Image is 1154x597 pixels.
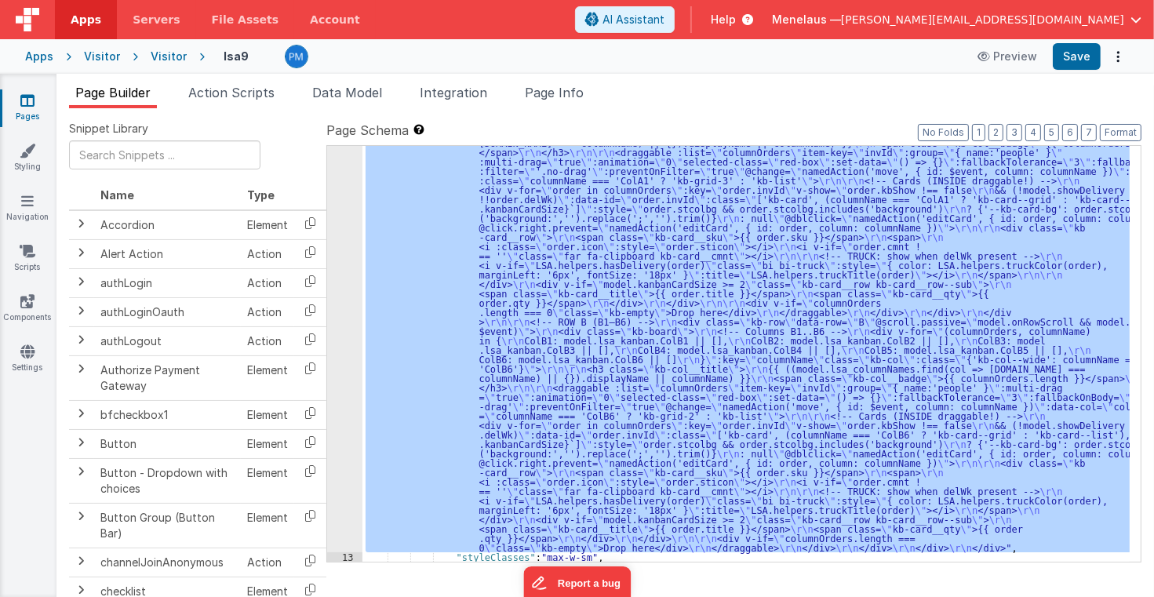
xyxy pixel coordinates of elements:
span: Page Info [525,85,584,100]
td: Element [241,355,294,400]
td: authLoginOauth [94,297,241,326]
button: Save [1053,43,1101,70]
button: 1 [972,124,985,141]
button: Preview [968,44,1047,69]
span: Snippet Library [69,121,148,137]
td: bfcheckbox1 [94,400,241,429]
div: Apps [25,49,53,64]
span: Name [100,188,134,202]
span: Menelaus — [772,12,841,27]
input: Search Snippets ... [69,140,260,169]
span: [PERSON_NAME][EMAIL_ADDRESS][DOMAIN_NAME] [841,12,1124,27]
td: Element [241,458,294,503]
div: Visitor [84,49,120,64]
span: Servers [133,12,180,27]
button: Format [1100,124,1141,141]
button: 2 [988,124,1003,141]
button: Menelaus — [PERSON_NAME][EMAIL_ADDRESS][DOMAIN_NAME] [772,12,1141,27]
td: Element [241,429,294,458]
td: Element [241,210,294,240]
button: Options [1107,46,1129,67]
button: 3 [1007,124,1022,141]
td: Element [241,503,294,548]
td: Button Group (Button Bar) [94,503,241,548]
span: File Assets [212,12,279,27]
td: Action [241,297,294,326]
button: No Folds [918,124,969,141]
span: Integration [420,85,487,100]
button: 6 [1062,124,1078,141]
div: Visitor [151,49,187,64]
td: Alert Action [94,239,241,268]
span: Data Model [312,85,382,100]
span: Action Scripts [188,85,275,100]
td: channelJoinAnonymous [94,548,241,577]
td: Element [241,400,294,429]
span: Type [247,188,275,202]
h4: lsa9 [224,50,249,62]
td: Action [241,239,294,268]
span: AI Assistant [602,12,664,27]
td: Authorize Payment Gateway [94,355,241,400]
td: Accordion [94,210,241,240]
button: 7 [1081,124,1097,141]
td: Action [241,268,294,297]
td: Action [241,326,294,355]
button: AI Assistant [575,6,675,33]
span: Help [711,12,736,27]
span: Page Builder [75,85,151,100]
td: Button [94,429,241,458]
button: 5 [1044,124,1059,141]
img: a12ed5ba5769bda9d2665f51d2850528 [286,46,308,67]
div: 13 [327,552,362,562]
td: authLogin [94,268,241,297]
span: Page Schema [326,121,409,140]
button: 4 [1025,124,1041,141]
span: Apps [71,12,101,27]
td: authLogout [94,326,241,355]
td: Action [241,548,294,577]
td: Button - Dropdown with choices [94,458,241,503]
